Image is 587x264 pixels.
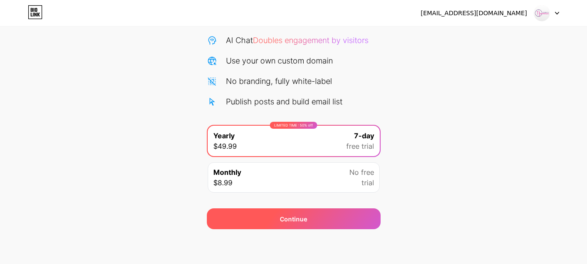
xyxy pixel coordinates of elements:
span: free trial [346,141,374,151]
img: regentakabini [534,5,550,21]
div: LIMITED TIME : 50% off [270,122,317,129]
span: Doubles engagement by visitors [253,36,368,45]
span: No free [349,167,374,177]
div: No branding, fully white-label [226,75,332,87]
div: Publish posts and build email list [226,96,342,107]
div: [EMAIL_ADDRESS][DOMAIN_NAME] [421,9,527,18]
span: trial [361,177,374,188]
div: Continue [280,214,307,224]
span: $8.99 [213,177,232,188]
span: 7-day [354,130,374,141]
span: Monthly [213,167,241,177]
div: AI Chat [226,34,368,46]
div: Use your own custom domain [226,55,333,67]
span: $49.99 [213,141,237,151]
span: Yearly [213,130,235,141]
